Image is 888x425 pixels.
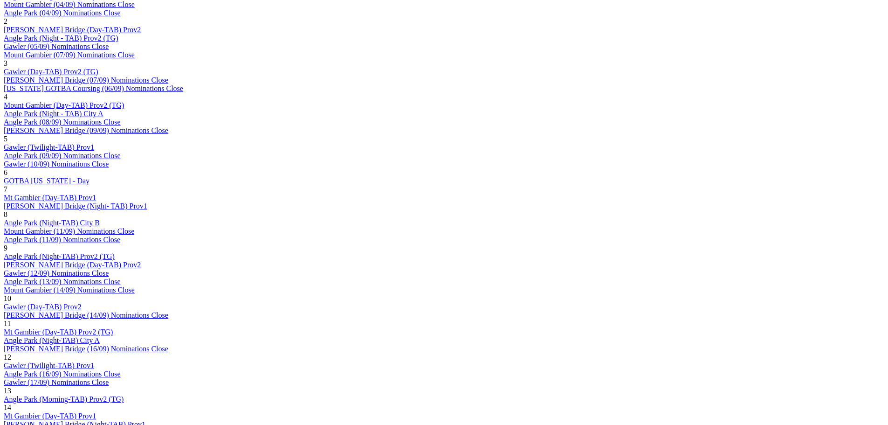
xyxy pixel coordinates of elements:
a: Gawler (05/09) Nominations Close [4,42,109,50]
a: [PERSON_NAME] Bridge (Day-TAB) Prov2 [4,26,141,34]
a: Angle Park (Night-TAB) City B [4,219,100,227]
a: Angle Park (Night - TAB) Prov2 (TG) [4,34,118,42]
a: Angle Park (Night - TAB) City A [4,110,103,118]
span: 14 [4,404,11,411]
a: GOTBA [US_STATE] - Day [4,177,89,185]
a: Gawler (10/09) Nominations Close [4,160,109,168]
a: Angle Park (16/09) Nominations Close [4,370,121,378]
a: [PERSON_NAME] Bridge (Night- TAB) Prov1 [4,202,147,210]
a: Mt Gambier (Day-TAB) Prov1 [4,412,96,420]
span: 8 [4,210,7,218]
a: Mount Gambier (Day-TAB) Prov2 (TG) [4,101,124,109]
a: [PERSON_NAME] Bridge (07/09) Nominations Close [4,76,168,84]
a: Gawler (Day-TAB) Prov2 (TG) [4,68,98,76]
a: [PERSON_NAME] Bridge (16/09) Nominations Close [4,345,168,353]
a: Angle Park (08/09) Nominations Close [4,118,121,126]
a: Mount Gambier (11/09) Nominations Close [4,227,134,235]
a: Gawler (12/09) Nominations Close [4,269,109,277]
a: [US_STATE] GOTBA Coursing (06/09) Nominations Close [4,84,183,92]
a: [PERSON_NAME] Bridge (Day-TAB) Prov2 [4,261,141,269]
a: Angle Park (Morning-TAB) Prov2 (TG) [4,395,124,403]
a: Mt Gambier (Day-TAB) Prov2 (TG) [4,328,113,336]
a: Mount Gambier (07/09) Nominations Close [4,51,135,59]
a: Gawler (Day-TAB) Prov2 [4,303,82,311]
a: Gawler (Twilight-TAB) Prov1 [4,362,94,369]
span: 2 [4,17,7,25]
a: Mt Gambier (Day-TAB) Prov1 [4,194,96,202]
span: 12 [4,353,11,361]
a: Mount Gambier (04/09) Nominations Close [4,0,135,8]
a: [PERSON_NAME] Bridge (14/09) Nominations Close [4,311,168,319]
a: Mount Gambier (14/09) Nominations Close [4,286,135,294]
a: Angle Park (11/09) Nominations Close [4,236,120,244]
span: 9 [4,244,7,252]
a: Gawler (17/09) Nominations Close [4,378,109,386]
a: Angle Park (Night-TAB) Prov2 (TG) [4,252,115,260]
span: 4 [4,93,7,101]
a: Angle Park (13/09) Nominations Close [4,278,121,286]
a: Gawler (Twilight-TAB) Prov1 [4,143,94,151]
span: 10 [4,294,11,302]
a: Angle Park (04/09) Nominations Close [4,9,121,17]
a: Angle Park (Night-TAB) City A [4,336,100,344]
a: Angle Park (09/09) Nominations Close [4,152,121,160]
span: 5 [4,135,7,143]
span: 11 [4,320,11,327]
span: 13 [4,387,11,395]
a: [PERSON_NAME] Bridge (09/09) Nominations Close [4,126,168,134]
span: 7 [4,185,7,193]
span: 3 [4,59,7,67]
span: 6 [4,168,7,176]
